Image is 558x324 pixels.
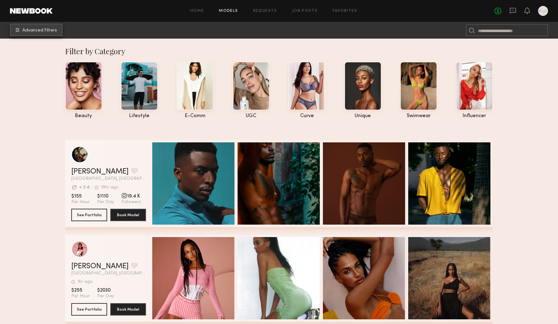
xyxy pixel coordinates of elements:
div: 19hr ago [101,185,119,190]
span: Per Hour [71,199,90,205]
a: Requests [253,9,277,13]
span: Per Day [97,199,114,205]
span: Per Hour [71,293,90,299]
span: Per Day [97,293,114,299]
button: Book Model [110,303,146,316]
span: $2030 [97,287,114,293]
div: Filter by Category [65,46,493,56]
a: Models [219,9,238,13]
div: swimwear [400,113,437,119]
span: Advanced Filters [22,28,57,33]
span: $1110 [97,193,114,199]
a: Home [190,9,204,13]
span: 19.4 K [121,193,141,199]
button: See Portfolio [71,303,107,316]
div: lifestyle [121,113,158,119]
button: See Portfolio [71,209,107,221]
div: influencer [456,113,493,119]
div: < 3 d [79,185,89,190]
a: Favorites [333,9,357,13]
span: [GEOGRAPHIC_DATA], [GEOGRAPHIC_DATA] [71,177,146,181]
span: [GEOGRAPHIC_DATA], [GEOGRAPHIC_DATA] [71,271,146,276]
div: curve [288,113,325,119]
button: Book Model [110,209,146,221]
a: [PERSON_NAME] [71,168,129,175]
span: Followers [121,199,141,205]
div: 1hr ago [78,280,93,284]
div: e-comm [177,113,214,119]
span: $255 [71,287,90,293]
div: beauty [65,113,102,119]
button: Advanced Filters [10,24,63,36]
div: unique [344,113,381,119]
a: [PERSON_NAME] [71,263,129,270]
a: Job Posts [292,9,318,13]
div: UGC [233,113,270,119]
span: $155 [71,193,90,199]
